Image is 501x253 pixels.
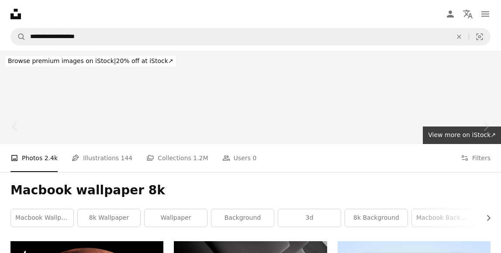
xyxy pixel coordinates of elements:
[469,28,490,45] button: Visual search
[121,153,133,163] span: 144
[72,144,132,172] a: Illustrations 144
[145,209,207,227] a: wallpaper
[211,209,274,227] a: background
[470,84,501,169] div: Next
[11,209,73,227] a: macbook wallpaper
[10,28,491,46] form: Find visuals sitewide
[345,209,408,227] a: 8k background
[428,131,496,138] span: View more on iStock ↗
[5,56,176,67] div: 20% off at iStock ↗
[480,209,491,227] button: scroll list to the right
[461,144,491,172] button: Filters
[459,5,477,23] button: Language
[193,153,208,163] span: 1.2M
[10,9,21,19] a: Home — Unsplash
[252,153,256,163] span: 0
[442,5,459,23] a: Log in / Sign up
[449,28,469,45] button: Clear
[423,126,501,144] a: View more on iStock↗
[412,209,474,227] a: macbook background
[10,183,491,198] h1: Macbook wallpaper 8k
[477,5,494,23] button: Menu
[8,57,116,64] span: Browse premium images on iStock |
[11,28,26,45] button: Search Unsplash
[222,144,257,172] a: Users 0
[146,144,208,172] a: Collections 1.2M
[78,209,140,227] a: 8k wallpaper
[278,209,341,227] a: 3d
